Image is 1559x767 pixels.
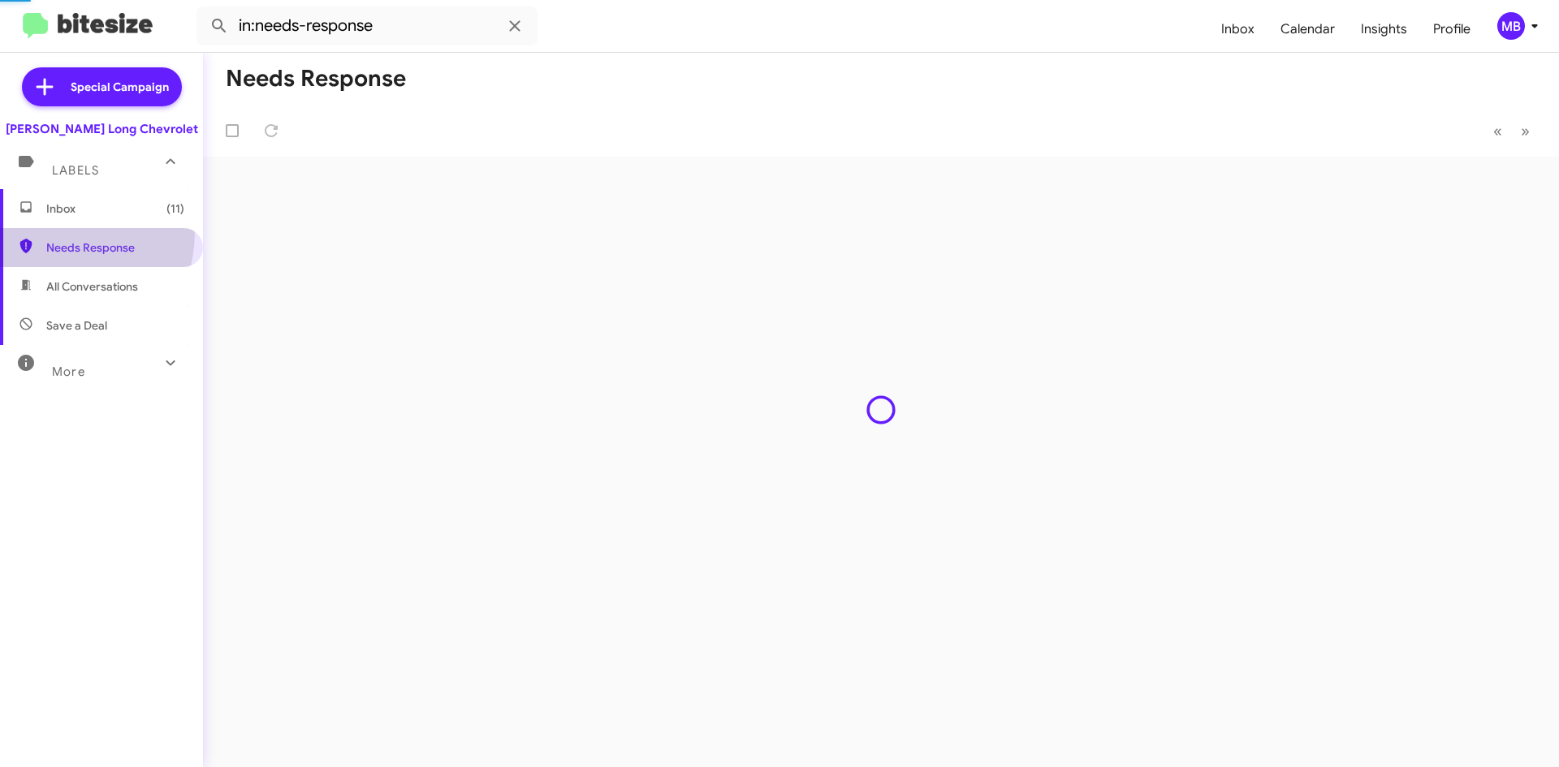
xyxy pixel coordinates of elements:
[1511,114,1540,148] button: Next
[46,278,138,295] span: All Conversations
[1484,114,1540,148] nav: Page navigation example
[196,6,538,45] input: Search
[1483,12,1541,40] button: MB
[46,317,107,334] span: Save a Deal
[1208,6,1267,53] a: Inbox
[52,364,85,379] span: More
[1497,12,1525,40] div: MB
[46,200,184,217] span: Inbox
[22,67,182,106] a: Special Campaign
[1521,121,1530,141] span: »
[1493,121,1502,141] span: «
[1267,6,1348,53] a: Calendar
[46,239,184,256] span: Needs Response
[1348,6,1420,53] a: Insights
[1483,114,1512,148] button: Previous
[1420,6,1483,53] a: Profile
[226,66,406,92] h1: Needs Response
[6,121,198,137] div: [PERSON_NAME] Long Chevrolet
[166,200,184,217] span: (11)
[52,163,99,178] span: Labels
[71,79,169,95] span: Special Campaign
